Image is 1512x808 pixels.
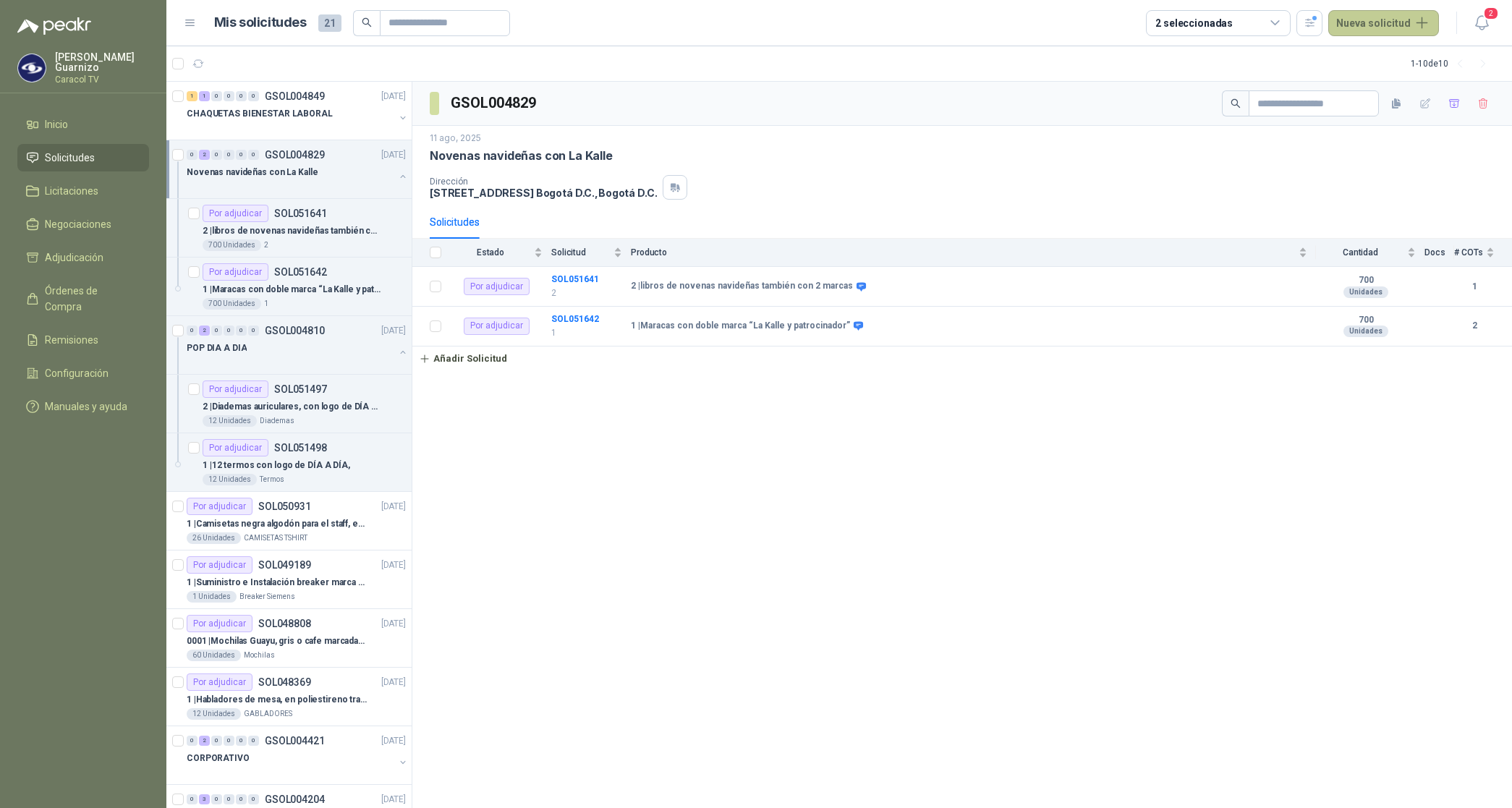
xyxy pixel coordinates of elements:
div: 12 Unidades [203,474,257,485]
div: 0 [236,794,247,804]
span: Cantidad [1316,247,1404,258]
div: 26 Unidades [187,532,241,544]
p: 11 ago, 2025 [430,132,481,145]
img: Company Logo [18,54,46,82]
p: SOL051642 [274,267,327,277]
span: search [362,17,372,27]
a: Por adjudicarSOL0516421 |Maracas con doble marca “La Kalle y patrocinador”700 Unidades1 [166,258,412,316]
p: 2 | Diademas auriculares, con logo de DÍA A DÍA, [203,400,383,414]
a: Licitaciones [17,177,149,205]
span: Remisiones [45,332,98,348]
div: 0 [236,91,247,101]
div: 0 [224,91,234,101]
div: 3 [199,794,210,804]
a: Remisiones [17,326,149,354]
p: 2 [264,239,268,251]
div: 0 [211,794,222,804]
p: Mochilas [244,650,275,661]
div: 0 [211,326,222,336]
p: [DATE] [381,617,406,631]
p: Caracol TV [55,75,149,84]
b: 1 | Maracas con doble marca “La Kalle y patrocinador” [631,320,850,332]
span: Solicitud [551,247,611,258]
p: GSOL004849 [265,91,325,101]
p: Dirección [430,177,657,187]
p: [DATE] [381,148,406,162]
th: Docs [1424,239,1454,267]
button: 2 [1469,10,1495,36]
p: SOL048369 [258,677,311,687]
p: SOL048808 [258,618,311,629]
span: Adjudicación [45,250,103,265]
a: Por adjudicarSOL0516412 |libros de novenas navideñas también con 2 marcas700 Unidades2 [166,199,412,258]
span: Configuración [45,365,109,381]
div: 0 [236,326,247,336]
th: # COTs [1454,239,1512,267]
div: 0 [187,794,198,804]
h3: GSOL004829 [451,92,538,114]
div: 0 [187,736,198,746]
p: [DATE] [381,324,406,338]
div: 0 [211,150,222,160]
div: 1 - 10 de 10 [1411,52,1495,75]
p: Novenas navideñas con La Kalle [187,166,318,179]
a: Por adjudicarSOL049189[DATE] 1 |Suministro e Instalación breaker marca SIEMENS modelo:3WT82026AA,... [166,550,412,609]
p: SOL051641 [274,208,327,218]
p: 1 | Maracas con doble marca “La Kalle y patrocinador” [203,283,383,297]
div: 1 Unidades [187,591,237,603]
div: 0 [248,736,259,746]
div: 12 Unidades [203,415,257,427]
p: 1 | Habladores de mesa, en poliestireno translucido (SOLO EL SOPORTE) [187,693,367,707]
div: Por adjudicar [203,380,268,398]
div: Por adjudicar [187,615,252,632]
div: Por adjudicar [203,439,268,456]
th: Cantidad [1316,239,1424,267]
a: Negociaciones [17,210,149,238]
th: Producto [631,239,1316,267]
div: Por adjudicar [464,278,530,295]
div: 0 [211,91,222,101]
div: 0 [248,91,259,101]
div: Unidades [1343,286,1388,298]
div: 2 seleccionadas [1155,15,1233,31]
p: Termos [260,474,284,485]
span: Solicitudes [45,150,95,166]
span: # COTs [1454,247,1483,258]
p: [DATE] [381,558,406,572]
div: Solicitudes [430,214,480,230]
p: Diademas [260,415,294,427]
p: [STREET_ADDRESS] Bogotá D.C. , Bogotá D.C. [430,187,657,199]
div: Por adjudicar [464,318,530,335]
p: 1 | Suministro e Instalación breaker marca SIEMENS modelo:3WT82026AA, Regulable de 800A - 2000 AMP [187,576,367,590]
div: Por adjudicar [187,498,252,515]
div: 700 Unidades [203,298,261,310]
p: SOL049189 [258,560,311,570]
p: CORPORATIVO [187,752,250,765]
div: 1 [187,91,198,101]
p: 1 | Camisetas negra algodón para el staff, estampadas en espalda y frente con el logo [187,517,367,531]
a: Manuales y ayuda [17,393,149,420]
a: Inicio [17,111,149,138]
span: Producto [631,247,1296,258]
p: SOL050931 [258,501,311,511]
th: Estado [450,239,551,267]
span: Negociaciones [45,216,111,232]
span: Estado [450,247,531,258]
div: 700 Unidades [203,239,261,251]
div: 0 [224,736,234,746]
div: 0 [248,326,259,336]
img: Logo peakr [17,17,91,35]
p: [PERSON_NAME] Guarnizo [55,52,149,72]
p: [DATE] [381,676,406,689]
h1: Mis solicitudes [214,12,307,33]
div: 2 [199,150,210,160]
p: 0001 | Mochilas Guayu, gris o cafe marcadas con un logo [187,634,367,648]
p: SOL051497 [274,384,327,394]
span: Órdenes de Compra [45,283,135,315]
a: Adjudicación [17,244,149,271]
span: Manuales y ayuda [45,399,127,414]
a: SOL051641 [551,274,599,284]
p: [DATE] [381,500,406,514]
a: Por adjudicarSOL0514981 |12 termos con logo de DÍA A DÍA,12 UnidadesTermos [166,433,412,492]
